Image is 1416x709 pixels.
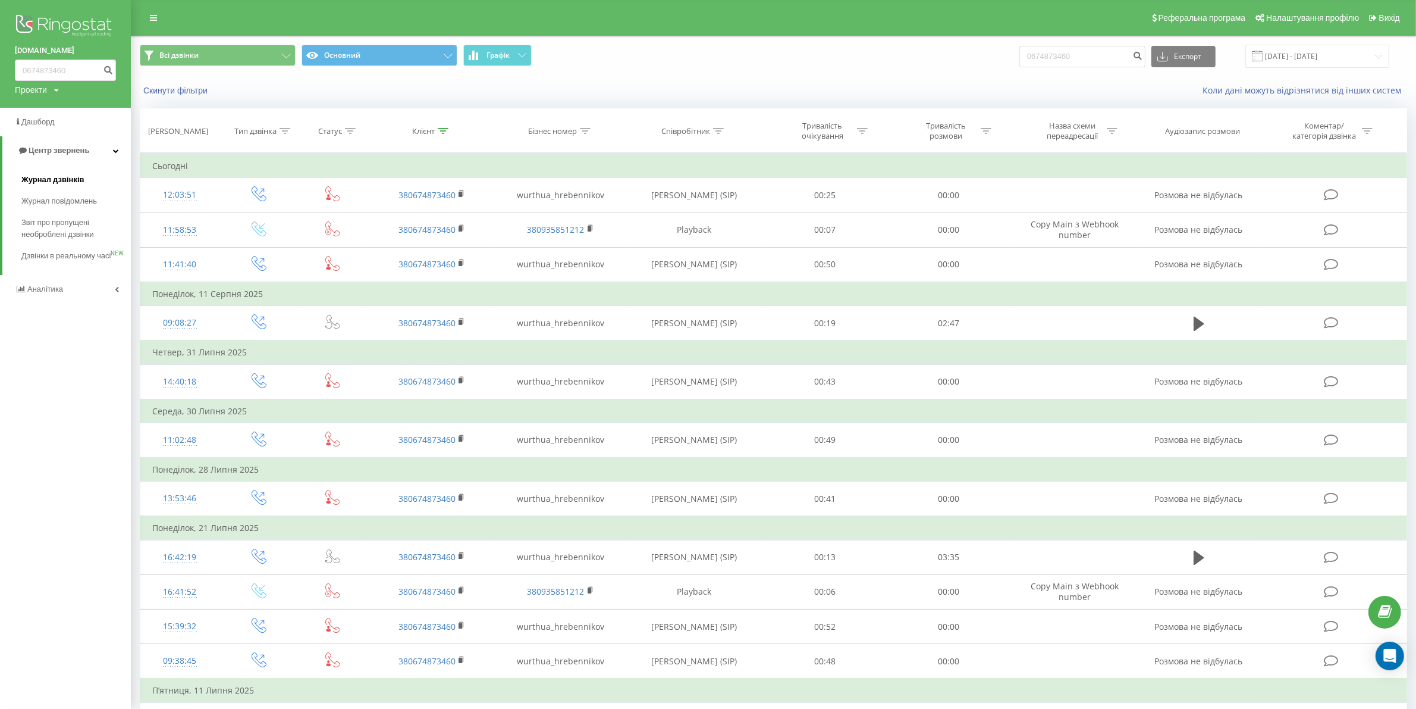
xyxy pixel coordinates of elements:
[140,458,1407,482] td: Понеділок, 28 Липня 2025
[764,574,887,609] td: 00:06
[764,364,887,399] td: 00:43
[398,189,456,201] a: 380674873460
[1155,621,1243,632] span: Розмова не відбулась
[21,117,55,126] span: Дашборд
[1155,376,1243,387] span: Розмова не відбулась
[496,178,624,213] td: wurthua_hrebennikov
[21,250,111,262] span: Дзвінки в реальному часі
[21,217,125,241] span: Звіт про пропущені необроблені дзвінки
[764,306,887,341] td: 00:19
[140,399,1407,423] td: Середа, 30 Липня 2025
[914,121,978,141] div: Тривалість розмови
[21,190,131,212] a: Журнал повідомлень
[318,126,342,136] div: Статус
[27,285,63,293] span: Аналiтика
[625,423,764,458] td: [PERSON_NAME] (SIP)
[152,429,208,452] div: 11:02:48
[140,154,1407,178] td: Сьогодні
[625,364,764,399] td: [PERSON_NAME] (SIP)
[625,247,764,282] td: [PERSON_NAME] (SIP)
[152,615,208,638] div: 15:39:32
[398,376,456,387] a: 380674873460
[398,655,456,667] a: 380674873460
[496,423,624,458] td: wurthua_hrebennikov
[486,51,510,60] span: Графік
[1010,213,1139,247] td: Copy Main з Webhook number
[159,51,199,60] span: Всі дзвінки
[1155,224,1243,235] span: Розмова не відбулась
[140,679,1407,702] td: П’ятниця, 11 Липня 2025
[1040,121,1104,141] div: Назва схеми переадресації
[1155,258,1243,270] span: Розмова не відбулась
[152,311,208,335] div: 09:08:27
[1019,46,1145,67] input: Пошук за номером
[412,126,435,136] div: Клієнт
[140,85,214,96] button: Скинути фільтри
[152,487,208,510] div: 13:53:46
[398,317,456,329] a: 380674873460
[887,610,1011,644] td: 00:00
[887,213,1011,247] td: 00:00
[887,482,1011,517] td: 00:00
[764,540,887,574] td: 00:13
[625,178,764,213] td: [PERSON_NAME] (SIP)
[1155,434,1243,445] span: Розмова не відбулась
[764,213,887,247] td: 00:07
[140,282,1407,306] td: Понеділок, 11 Серпня 2025
[29,146,89,155] span: Центр звернень
[1155,586,1243,597] span: Розмова не відбулась
[21,195,97,207] span: Журнал повідомлень
[1266,13,1359,23] span: Налаштування профілю
[463,45,532,66] button: Графік
[887,423,1011,458] td: 00:00
[625,574,764,609] td: Playback
[152,370,208,393] div: 14:40:18
[15,45,116,57] a: [DOMAIN_NAME]
[625,540,764,574] td: [PERSON_NAME] (SIP)
[152,218,208,242] div: 11:58:53
[887,178,1011,213] td: 00:00
[140,516,1407,540] td: Понеділок, 21 Липня 2025
[625,644,764,679] td: [PERSON_NAME] (SIP)
[15,84,47,96] div: Проекти
[528,586,585,597] a: 380935851212
[496,482,624,517] td: wurthua_hrebennikov
[764,644,887,679] td: 00:48
[887,306,1011,341] td: 02:47
[625,610,764,644] td: [PERSON_NAME] (SIP)
[496,644,624,679] td: wurthua_hrebennikov
[496,364,624,399] td: wurthua_hrebennikov
[1010,574,1139,609] td: Copy Main з Webhook number
[764,610,887,644] td: 00:52
[1155,189,1243,201] span: Розмова не відбулась
[1202,85,1407,96] a: Коли дані можуть відрізнятися вiд інших систем
[21,245,131,267] a: Дзвінки в реальному часіNEW
[764,247,887,282] td: 00:50
[496,306,624,341] td: wurthua_hrebennikov
[1155,493,1243,504] span: Розмова не відбулась
[1158,13,1246,23] span: Реферальна програма
[528,126,577,136] div: Бізнес номер
[1289,121,1359,141] div: Коментар/категорія дзвінка
[152,253,208,276] div: 11:41:40
[152,649,208,673] div: 09:38:45
[887,644,1011,679] td: 00:00
[140,45,296,66] button: Всі дзвінки
[625,482,764,517] td: [PERSON_NAME] (SIP)
[887,540,1011,574] td: 03:35
[625,306,764,341] td: [PERSON_NAME] (SIP)
[496,610,624,644] td: wurthua_hrebennikov
[496,540,624,574] td: wurthua_hrebennikov
[887,247,1011,282] td: 00:00
[764,178,887,213] td: 00:25
[398,621,456,632] a: 380674873460
[15,12,116,42] img: Ringostat logo
[1379,13,1400,23] span: Вихід
[21,169,131,190] a: Журнал дзвінків
[398,551,456,563] a: 380674873460
[764,482,887,517] td: 00:41
[302,45,457,66] button: Основний
[887,574,1011,609] td: 00:00
[496,247,624,282] td: wurthua_hrebennikov
[1376,642,1404,670] div: Open Intercom Messenger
